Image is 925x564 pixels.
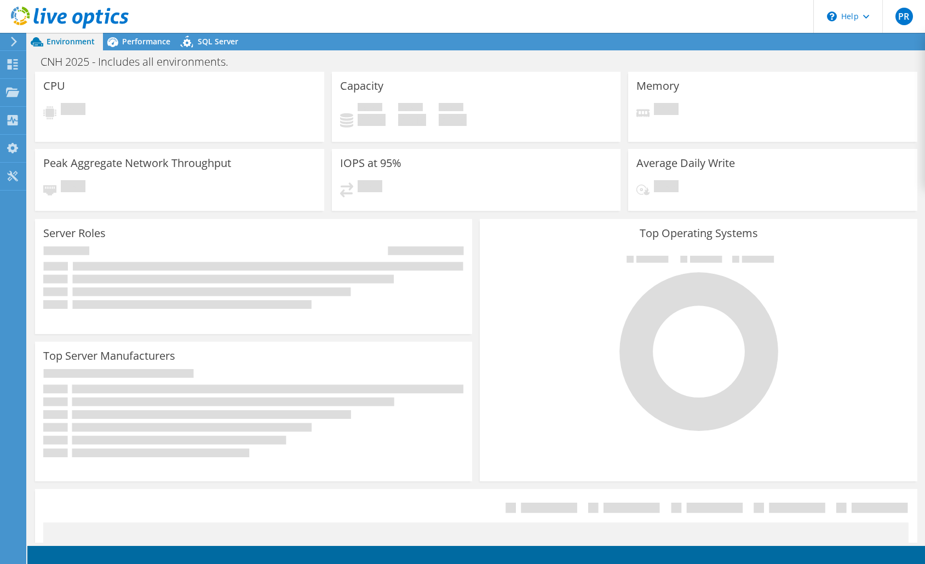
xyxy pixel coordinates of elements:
h3: Memory [636,80,679,92]
svg: \n [827,11,837,21]
span: PR [895,8,913,25]
span: Pending [654,180,679,195]
span: Total [439,103,463,114]
h3: Average Daily Write [636,157,735,169]
h3: Top Server Manufacturers [43,350,175,362]
h3: Peak Aggregate Network Throughput [43,157,231,169]
h3: IOPS at 95% [340,157,401,169]
h4: 0 GiB [398,114,426,126]
h3: CPU [43,80,65,92]
h4: 0 GiB [358,114,386,126]
span: Performance [122,36,170,47]
span: Pending [61,180,85,195]
h3: Top Operating Systems [488,227,909,239]
h3: Capacity [340,80,383,92]
span: SQL Server [198,36,238,47]
h3: Server Roles [43,227,106,239]
span: Used [358,103,382,114]
span: Free [398,103,423,114]
span: Pending [654,103,679,118]
span: Pending [358,180,382,195]
h4: 0 GiB [439,114,467,126]
span: Pending [61,103,85,118]
span: Environment [47,36,95,47]
h1: CNH 2025 - Includes all environments. [36,56,245,68]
